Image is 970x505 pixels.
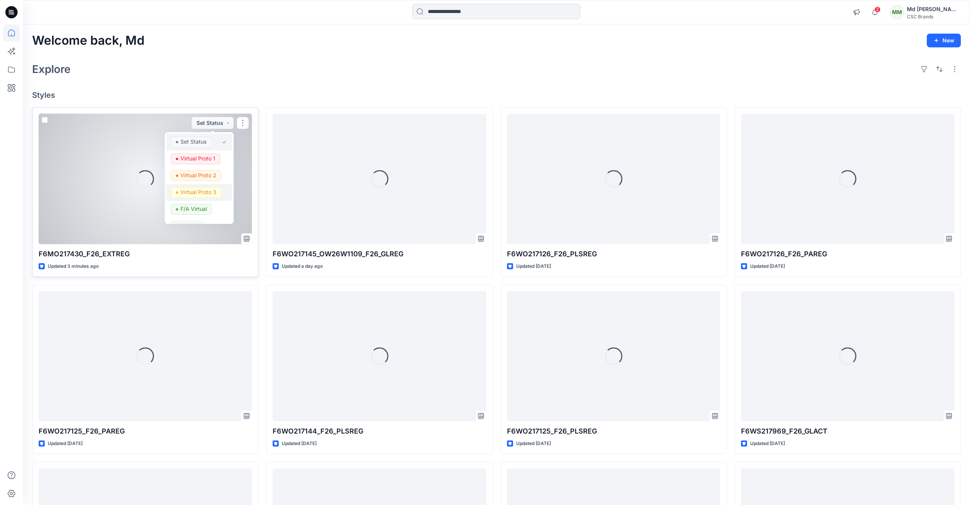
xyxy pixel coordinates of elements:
[750,262,785,270] p: Updated [DATE]
[516,440,551,448] p: Updated [DATE]
[741,426,954,437] p: F6WS217969_F26_GLACT
[507,426,720,437] p: F6WO217125_F26_PLSREG
[927,34,961,47] button: New
[282,440,317,448] p: Updated [DATE]
[180,204,207,214] p: F/A Virtual
[180,137,206,147] p: Set Status
[180,221,198,231] p: BLOCK
[39,249,252,259] p: F6MO217430_F26_EXTREG
[39,426,252,437] p: F6WO217125_F26_PAREG
[907,5,960,14] div: Md [PERSON_NAME]
[48,262,99,270] p: Updated 3 minutes ago
[741,249,954,259] p: F6WO217126_F26_PAREG
[874,6,881,13] span: 2
[180,170,216,180] p: Virtual Proto 2
[32,63,71,75] h2: Explore
[273,426,486,437] p: F6WO217144_F26_PLSREG
[516,262,551,270] p: Updated [DATE]
[750,440,785,448] p: Updated [DATE]
[32,34,145,48] h2: Welcome back, Md
[890,5,904,19] div: MM
[907,14,960,19] div: CSC Brands
[282,262,323,270] p: Updated a day ago
[32,91,961,100] h4: Styles
[273,249,486,259] p: F6WO217145_OW26W1109_F26_GLREG
[180,187,216,197] p: Virtual Proto 3
[180,154,215,163] p: Virtual Proto 1
[48,440,83,448] p: Updated [DATE]
[507,249,720,259] p: F6WO217126_F26_PLSREG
